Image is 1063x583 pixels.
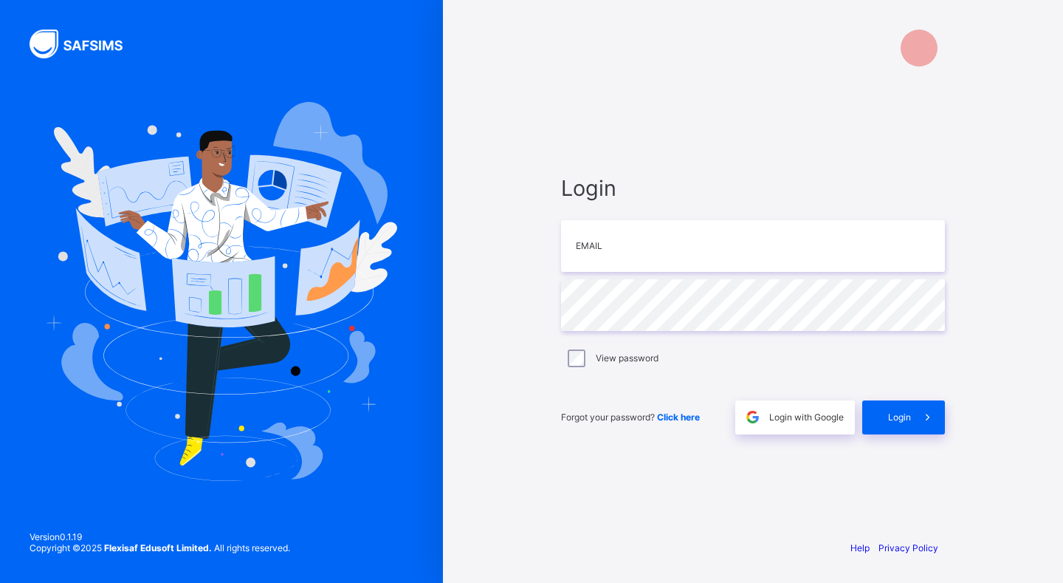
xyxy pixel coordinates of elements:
span: Forgot your password? [561,412,700,423]
span: Login [561,175,945,201]
strong: Flexisaf Edusoft Limited. [104,542,212,553]
label: View password [596,352,658,364]
span: Copyright © 2025 All rights reserved. [30,542,290,553]
span: Version 0.1.19 [30,531,290,542]
img: SAFSIMS Logo [30,30,140,58]
a: Privacy Policy [878,542,938,553]
span: Login [888,412,911,423]
span: Login with Google [769,412,844,423]
a: Help [850,542,870,553]
img: google.396cfc9801f0270233282035f929180a.svg [744,409,761,426]
img: Hero Image [46,102,397,480]
a: Click here [657,412,700,423]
